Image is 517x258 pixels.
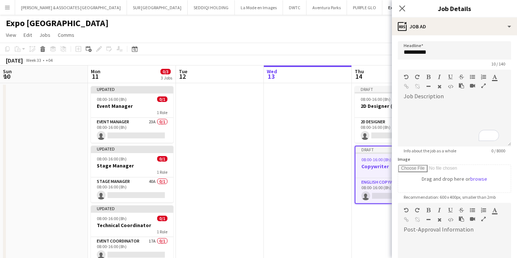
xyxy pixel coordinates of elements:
button: Italic [437,74,442,80]
span: 08:00-16:00 (8h) [361,96,390,102]
span: Comms [58,32,74,38]
a: Jobs [36,30,53,40]
span: 0 / 8000 [485,148,511,153]
span: Week 33 [24,57,43,63]
button: Fullscreen [481,216,486,222]
button: Italic [437,207,442,213]
h1: Expo [GEOGRAPHIC_DATA] [6,18,109,29]
app-card-role: 2D Designer0/108:00-16:00 (8h) [355,118,437,143]
div: Draft [355,146,436,152]
span: 13 [266,72,277,81]
button: [PERSON_NAME] & ASSOCIATES [GEOGRAPHIC_DATA] [15,0,127,15]
span: 0/1 [157,156,167,162]
button: Ordered List [481,207,486,213]
div: To enrich screen reader interactions, please activate Accessibility in Grammarly extension settings [398,102,511,146]
span: Recommendation: 600 x 400px, smaller than 2mb [398,194,502,200]
span: 0/1 [157,216,167,221]
h3: Stage Manager [91,162,173,169]
button: Unordered List [470,207,475,213]
button: Bold [426,74,431,80]
button: HTML Code [448,84,453,89]
app-job-card: Updated08:00-16:00 (8h)0/1Stage Manager1 RoleStage Manager40A0/108:00-16:00 (8h) [91,146,173,202]
span: Edit [24,32,32,38]
app-card-role: English Copywriter0/108:00-16:00 (8h) [355,178,436,203]
span: Sun [3,68,12,75]
button: Insert video [470,216,475,222]
button: HTML Code [448,217,453,223]
h3: Event Manager [91,103,173,109]
button: DWTC [283,0,307,15]
div: +04 [46,57,53,63]
span: Jobs [39,32,50,38]
span: 10 / 140 [485,61,511,67]
span: 0/1 [157,96,167,102]
div: Updated [91,86,173,92]
span: 12 [178,72,187,81]
button: Horizontal Line [426,217,431,223]
button: Underline [448,207,453,213]
span: 1 Role [157,169,167,175]
app-job-card: Draft08:00-16:00 (8h)0/1Copywriter1 RoleEnglish Copywriter0/108:00-16:00 (8h) [355,146,437,204]
button: Redo [415,207,420,213]
span: 08:00-16:00 (8h) [97,156,127,162]
button: Insert video [470,83,475,89]
button: Unordered List [470,74,475,80]
span: 08:00-16:00 (8h) [361,157,391,162]
app-card-role: Stage Manager40A0/108:00-16:00 (8h) [91,177,173,202]
button: Strikethrough [459,74,464,80]
button: PURPLE GLO [347,0,382,15]
button: Paste as plain text [459,83,464,89]
span: Info about the job as a whole [398,148,462,153]
app-job-card: Updated08:00-16:00 (8h)0/1Event Manager1 RoleEvent Manager23A0/108:00-16:00 (8h) [91,86,173,143]
button: Text Color [492,74,497,80]
div: Draft [355,86,437,92]
div: 3 Jobs [161,75,172,81]
a: Edit [21,30,35,40]
button: Text Color [492,207,497,213]
button: Horizontal Line [426,84,431,89]
h3: Copywriter [355,163,436,170]
button: Bold [426,207,431,213]
span: Tue [179,68,187,75]
button: SEDDIQI HOLDING [188,0,235,15]
button: Paste as plain text [459,216,464,222]
span: Mon [91,68,100,75]
app-card-role: Event Manager23A0/108:00-16:00 (8h) [91,118,173,143]
button: Fullscreen [481,83,486,89]
div: Updated [91,205,173,211]
button: Clear Formatting [437,84,442,89]
button: Clear Formatting [437,217,442,223]
button: SUR [GEOGRAPHIC_DATA] [127,0,188,15]
span: 10 [2,72,12,81]
span: View [6,32,16,38]
button: Undo [404,74,409,80]
span: 08:00-16:00 (8h) [97,216,127,221]
span: 0/3 [160,69,171,74]
button: Aventura Parks [307,0,347,15]
a: View [3,30,19,40]
button: Redo [415,74,420,80]
h3: Technical Coordinator [91,222,173,229]
button: Strikethrough [459,207,464,213]
h3: Job Details [392,4,517,13]
span: 14 [354,72,364,81]
button: Underline [448,74,453,80]
div: Updated [91,146,173,152]
span: 08:00-16:00 (8h) [97,96,127,102]
span: Thu [355,68,364,75]
span: 11 [90,72,100,81]
a: Comms [55,30,77,40]
span: 1 Role [157,229,167,234]
div: Job Ad [392,18,517,35]
button: Undo [404,207,409,213]
span: Wed [267,68,277,75]
app-job-card: Draft08:00-16:00 (8h)0/12D Designer (Remote)1 Role2D Designer0/108:00-16:00 (8h) [355,86,437,143]
button: Ordered List [481,74,486,80]
button: Expo [GEOGRAPHIC_DATA] [382,0,446,15]
h3: 2D Designer (Remote) [355,103,437,109]
span: 1 Role [157,110,167,115]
